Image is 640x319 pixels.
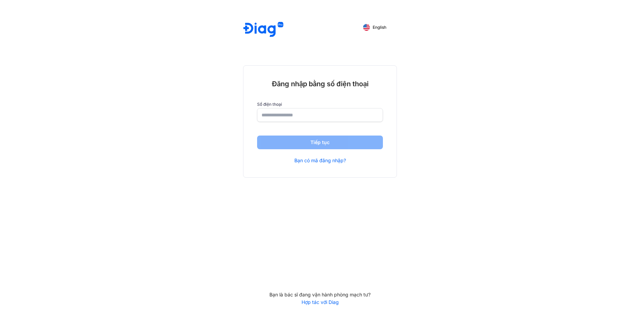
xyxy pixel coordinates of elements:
[257,102,383,107] label: Số điện thoại
[243,292,397,298] div: Bạn là bác sĩ đang vận hành phòng mạch tư?
[363,24,370,31] img: English
[243,299,397,305] a: Hợp tác với Diag
[294,157,346,164] a: Bạn có mã đăng nhập?
[358,22,391,33] button: English
[257,79,383,88] div: Đăng nhập bằng số điện thoại
[373,25,386,30] span: English
[257,136,383,149] button: Tiếp tục
[243,22,283,38] img: logo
